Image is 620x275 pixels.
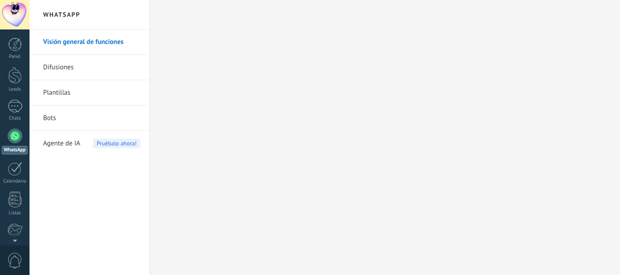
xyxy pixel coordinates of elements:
li: Plantillas [30,80,149,106]
span: Agente de IA [43,131,80,156]
li: Visión general de funciones [30,29,149,55]
a: Difusiones [43,55,140,80]
li: Bots [30,106,149,131]
div: Chats [2,116,28,121]
div: Listas [2,210,28,216]
a: Agente de IAPruébalo ahora! [43,131,140,156]
li: Difusiones [30,55,149,80]
div: Calendario [2,179,28,184]
a: Visión general de funciones [43,29,140,55]
li: Agente de IA [30,131,149,156]
div: Panel [2,54,28,60]
div: WhatsApp [2,146,28,154]
div: Leads [2,87,28,92]
a: Plantillas [43,80,140,106]
span: Pruébalo ahora! [93,139,140,148]
a: Bots [43,106,140,131]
